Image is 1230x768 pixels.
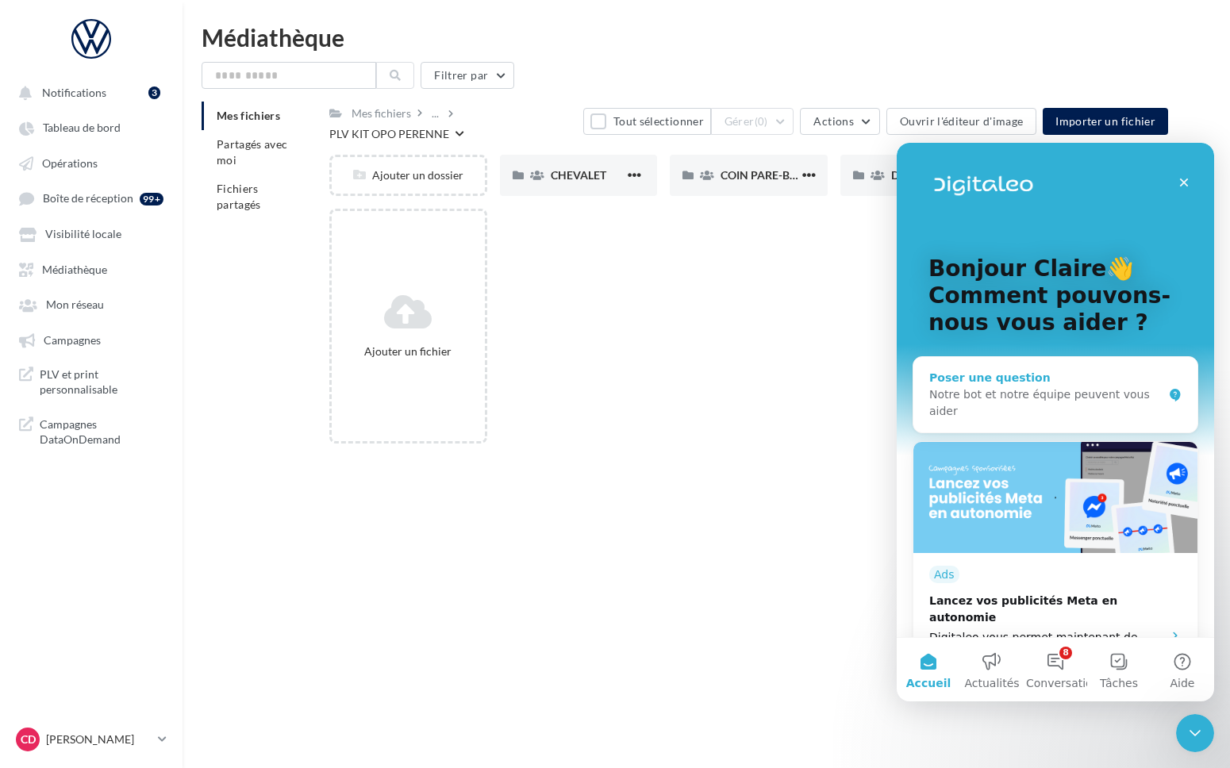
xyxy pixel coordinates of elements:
[42,86,106,99] span: Notifications
[40,367,163,397] span: PLV et print personnalisable
[10,255,173,283] a: Médiathèque
[329,126,449,142] div: PLV KIT OPO PERENNE
[217,109,280,122] span: Mes fichiers
[1055,114,1155,128] span: Importer un fichier
[338,344,479,359] div: Ajouter un fichier
[42,263,107,276] span: Médiathèque
[800,108,879,135] button: Actions
[217,182,261,211] span: Fichiers partagés
[332,167,485,183] div: Ajouter un dossier
[42,156,98,170] span: Opérations
[148,86,160,99] div: 3
[429,102,442,125] div: ...
[21,732,36,747] span: CD
[10,113,173,141] a: Tableau de bord
[45,228,121,241] span: Visibilité locale
[217,137,288,167] span: Partagés avec moi
[551,168,606,182] span: CHEVALET
[813,114,853,128] span: Actions
[1176,714,1214,752] iframe: Intercom live chat
[1043,108,1168,135] button: Importer un fichier
[13,724,170,755] a: CD [PERSON_NAME]
[10,290,173,318] a: Mon réseau
[10,148,173,177] a: Opérations
[10,410,173,454] a: Campagnes DataOnDemand
[583,108,710,135] button: Tout sélectionner
[40,417,163,447] span: Campagnes DataOnDemand
[46,298,104,312] span: Mon réseau
[140,193,163,205] div: 99+
[891,168,995,182] span: DESSOUS DE VERRE
[721,168,813,182] span: COIN PARE-BRISE
[421,62,514,89] button: Filtrer par
[43,192,133,205] span: Boîte de réception
[44,333,101,347] span: Campagnes
[43,121,121,135] span: Tableau de bord
[897,143,1214,701] iframe: Intercom live chat
[46,732,152,747] p: [PERSON_NAME]
[10,325,173,354] a: Campagnes
[202,25,1211,49] div: Médiathèque
[755,115,768,128] span: (0)
[10,78,167,106] button: Notifications 3
[10,183,173,213] a: Boîte de réception 99+
[352,106,411,121] div: Mes fichiers
[711,108,794,135] button: Gérer(0)
[10,360,173,404] a: PLV et print personnalisable
[886,108,1036,135] button: Ouvrir l'éditeur d'image
[10,219,173,248] a: Visibilité locale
